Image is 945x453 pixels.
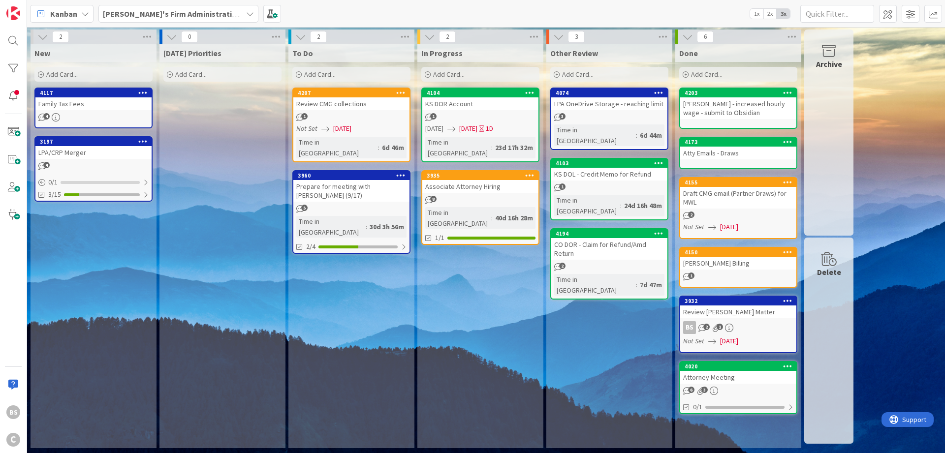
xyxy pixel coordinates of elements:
[425,123,443,134] span: [DATE]
[680,178,796,209] div: 4155Draft CMG email (Partner Draws) for MWL
[685,363,796,370] div: 4020
[430,196,437,202] span: 8
[378,142,379,153] span: :
[6,405,20,419] div: BS
[688,272,694,279] span: 1
[816,58,842,70] div: Archive
[181,31,198,43] span: 0
[680,248,796,270] div: 4150[PERSON_NAME] Billing
[491,142,493,153] span: :
[679,48,698,58] span: Done
[48,177,58,187] span: 0 / 1
[685,90,796,96] div: 4203
[35,89,152,97] div: 4117
[491,212,493,223] span: :
[46,70,78,79] span: Add Card...
[296,216,366,238] div: Time in [GEOGRAPHIC_DATA]
[680,362,796,371] div: 4020
[636,279,637,290] span: :
[622,200,664,211] div: 24d 16h 48m
[40,90,152,96] div: 4117
[551,89,667,97] div: 4074
[296,124,317,133] i: Not Set
[636,130,637,141] span: :
[35,97,152,110] div: Family Tax Fees
[562,70,594,79] span: Add Card...
[175,70,207,79] span: Add Card...
[422,180,538,193] div: Associate Attorney Hiring
[425,137,491,158] div: Time in [GEOGRAPHIC_DATA]
[680,248,796,257] div: 4150
[680,89,796,97] div: 4203
[551,229,667,238] div: 4194
[292,48,313,58] span: To Do
[551,89,667,110] div: 4074LPA OneDrive Storage - reaching limit
[439,31,456,43] span: 2
[680,89,796,119] div: 4203[PERSON_NAME] - increased hourly wage - submit to Obsidian
[293,89,409,97] div: 4207
[301,113,308,120] span: 1
[777,9,790,19] span: 3x
[35,146,152,159] div: LPA/CRP Merger
[6,433,20,447] div: C
[688,211,694,218] span: 2
[683,336,704,345] i: Not Set
[430,113,437,120] span: 1
[163,48,221,58] span: Today's Priorities
[298,172,409,179] div: 3960
[43,162,50,168] span: 4
[103,9,264,19] b: [PERSON_NAME]'s Firm Administration Board
[551,238,667,260] div: CO DOR - Claim for Refund/Amd Return
[301,205,308,211] span: 5
[763,9,777,19] span: 2x
[637,130,664,141] div: 6d 44m
[421,48,463,58] span: In Progress
[21,1,45,13] span: Support
[435,233,444,243] span: 1/1
[425,207,491,229] div: Time in [GEOGRAPHIC_DATA]
[691,70,723,79] span: Add Card...
[680,297,796,318] div: 3932Review [PERSON_NAME] Matter
[680,178,796,187] div: 4155
[717,324,723,330] span: 1
[293,180,409,202] div: Prepare for meeting with [PERSON_NAME] (9/17)
[559,263,566,269] span: 2
[680,187,796,209] div: Draft CMG email (Partner Draws) for MWL
[556,160,667,167] div: 4103
[680,362,796,384] div: 4020Attorney Meeting
[680,138,796,159] div: 4173Atty Emails - Draws
[422,89,538,97] div: 4104
[680,297,796,305] div: 3932
[296,137,378,158] div: Time in [GEOGRAPHIC_DATA]
[34,48,50,58] span: New
[551,159,667,181] div: 4103KS DOL - Credit Memo for Refund
[379,142,407,153] div: 6d 46m
[35,137,152,159] div: 3197LPA/CRP Merger
[298,90,409,96] div: 4207
[304,70,336,79] span: Add Card...
[685,249,796,256] div: 4150
[422,171,538,193] div: 3935Associate Attorney Hiring
[433,70,465,79] span: Add Card...
[333,123,351,134] span: [DATE]
[310,31,327,43] span: 2
[493,212,535,223] div: 40d 16h 28m
[551,159,667,168] div: 4103
[293,97,409,110] div: Review CMG collections
[701,387,708,393] span: 3
[680,138,796,147] div: 4173
[6,6,20,20] img: Visit kanbanzone.com
[693,402,702,412] span: 0/1
[50,8,77,20] span: Kanban
[367,221,407,232] div: 30d 3h 56m
[293,171,409,180] div: 3960
[422,171,538,180] div: 3935
[685,139,796,146] div: 4173
[683,222,704,231] i: Not Set
[559,113,566,120] span: 3
[688,387,694,393] span: 6
[551,229,667,260] div: 4194CO DOR - Claim for Refund/Amd Return
[551,168,667,181] div: KS DOL - Credit Memo for Refund
[685,298,796,304] div: 3932
[556,230,667,237] div: 4194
